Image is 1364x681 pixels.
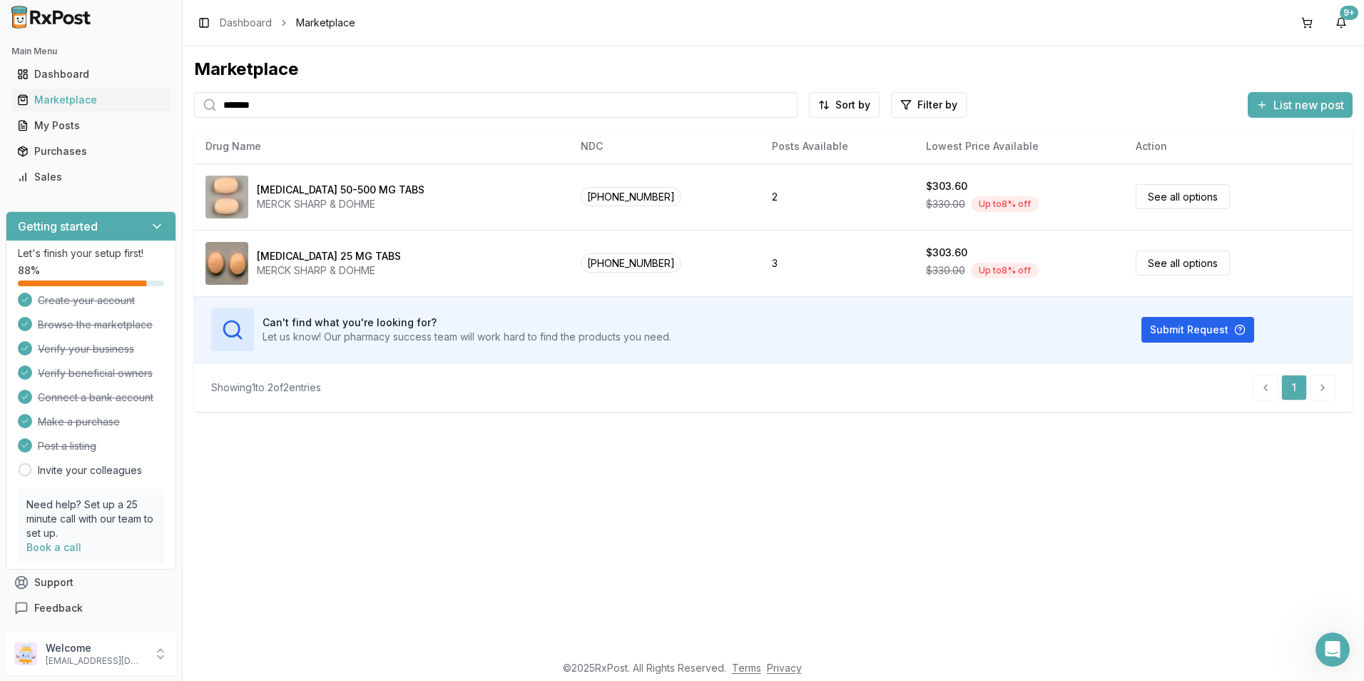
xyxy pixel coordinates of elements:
div: Sales [17,170,165,184]
a: My Posts [11,113,170,138]
span: Filter by [917,98,957,112]
a: Privacy [767,662,802,674]
span: Make a purchase [38,415,120,429]
p: Let us know! Our pharmacy success team will work hard to find the products you need. [263,330,671,344]
button: Filter by [891,92,967,118]
div: Marketplace [194,58,1353,81]
div: Purchases [17,144,165,158]
span: Verify your business [38,342,134,356]
button: List new post [1248,92,1353,118]
img: RxPost Logo [6,6,97,29]
th: NDC [569,129,760,163]
span: Connect a bank account [38,390,153,405]
span: Verify beneficial owners [38,366,153,380]
div: $303.60 [926,179,967,193]
h3: Getting started [18,218,98,235]
span: [PHONE_NUMBER] [581,253,681,273]
span: Browse the marketplace [38,318,153,332]
p: Need help? Set up a 25 minute call with our team to set up. [26,498,156,540]
div: Up to 8 % off [971,263,1039,278]
th: Lowest Price Available [915,129,1125,163]
a: Dashboard [220,16,272,30]
p: [EMAIL_ADDRESS][DOMAIN_NAME] [46,655,145,667]
div: [MEDICAL_DATA] 50-500 MG TABS [257,183,424,197]
span: Post a listing [38,439,96,453]
span: $330.00 [926,197,965,211]
a: Purchases [11,138,170,164]
img: Januvia 25 MG TABS [205,242,248,285]
div: MERCK SHARP & DOHME [257,263,401,278]
span: List new post [1273,96,1344,113]
span: $330.00 [926,263,965,278]
button: Support [6,570,176,595]
span: Sort by [835,98,870,112]
iframe: Intercom live chat [1315,632,1350,667]
a: Sales [11,164,170,190]
a: Dashboard [11,61,170,87]
a: Marketplace [11,87,170,113]
div: My Posts [17,118,165,133]
nav: breadcrumb [220,16,355,30]
button: Purchases [6,140,176,163]
div: Up to 8 % off [971,196,1039,212]
button: Marketplace [6,89,176,111]
img: User avatar [14,642,37,665]
td: 3 [760,230,915,296]
button: Feedback [6,595,176,621]
a: Invite your colleagues [38,463,142,478]
div: Dashboard [17,67,165,81]
span: Create your account [38,293,135,308]
a: See all options [1136,251,1230,276]
span: Marketplace [296,16,355,30]
button: My Posts [6,114,176,137]
div: [MEDICAL_DATA] 25 MG TABS [257,249,401,263]
h2: Main Menu [11,46,170,57]
p: Let's finish your setup first! [18,246,164,261]
th: Drug Name [194,129,569,163]
span: 88 % [18,263,40,278]
button: 9+ [1330,11,1353,34]
h3: Can't find what you're looking for? [263,316,671,330]
span: Feedback [34,601,83,615]
p: Welcome [46,641,145,655]
div: MERCK SHARP & DOHME [257,197,424,211]
button: Dashboard [6,63,176,86]
td: 2 [760,163,915,230]
div: Showing 1 to 2 of 2 entries [211,380,321,395]
th: Action [1124,129,1353,163]
a: List new post [1248,99,1353,113]
a: Terms [732,662,761,674]
a: See all options [1136,184,1230,209]
a: 1 [1281,375,1307,400]
nav: pagination [1253,375,1335,400]
th: Posts Available [760,129,915,163]
div: $303.60 [926,246,967,260]
span: [PHONE_NUMBER] [581,187,681,206]
button: Sort by [809,92,880,118]
div: Marketplace [17,93,165,107]
img: Janumet 50-500 MG TABS [205,176,248,218]
button: Sales [6,166,176,188]
button: Submit Request [1141,317,1254,343]
div: 9+ [1340,6,1358,20]
a: Book a call [26,541,81,553]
